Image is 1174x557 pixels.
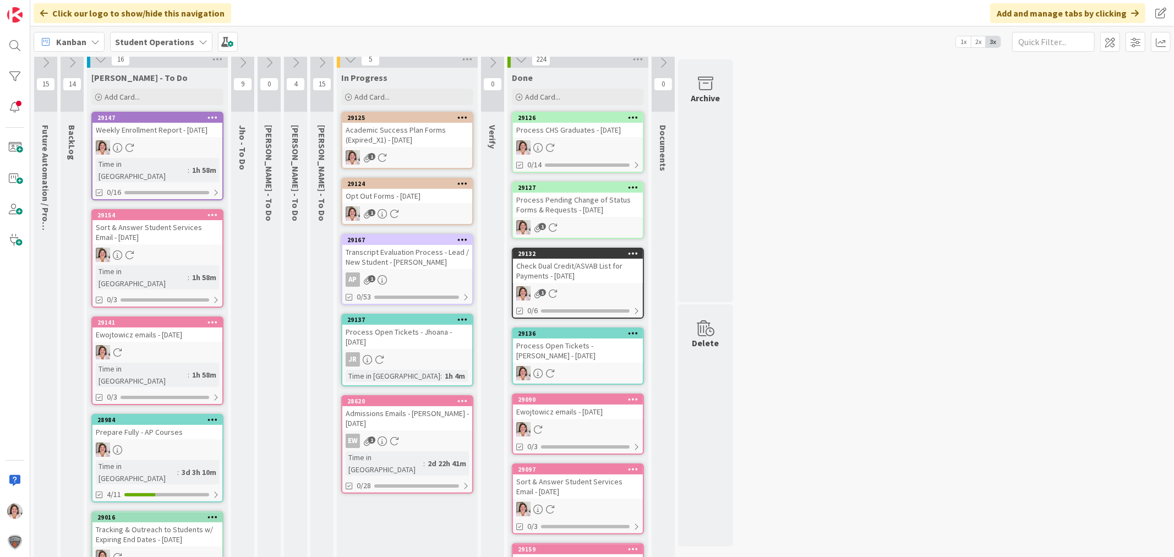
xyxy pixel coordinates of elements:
span: BackLog [67,125,78,160]
div: Add and manage tabs by clicking [990,3,1145,23]
span: 1 [539,223,546,230]
div: 29016 [92,512,222,522]
div: 29125Academic Success Plan Forms (Expired_X1) - [DATE] [342,113,472,147]
div: EW [346,434,360,448]
div: 28620 [347,397,472,405]
div: 2d 22h 41m [425,457,469,469]
img: EW [346,206,360,221]
div: Prepare Fully - AP Courses [92,425,222,439]
span: Done [512,72,533,83]
div: Time in [GEOGRAPHIC_DATA] [96,265,188,290]
span: 16 [111,53,130,66]
img: EW [7,504,23,519]
span: In Progress [341,72,387,83]
div: 29137Process Open Tickets - Jhoana - [DATE] [342,315,472,349]
div: Sort & Answer Student Services Email - [DATE] [513,474,643,499]
span: 14 [63,78,81,91]
span: 0/3 [527,441,538,452]
div: Delete [692,336,719,350]
div: 29126 [513,113,643,123]
div: 29097 [518,466,643,473]
div: Sort & Answer Student Services Email - [DATE] [92,220,222,244]
div: Admissions Emails - [PERSON_NAME] - [DATE] [342,406,472,430]
span: 224 [532,53,550,66]
b: Student Operations [115,36,194,47]
img: EW [96,140,110,155]
div: EW [92,248,222,262]
img: EW [96,443,110,457]
span: : [188,271,189,283]
div: JR [346,352,360,367]
img: Visit kanbanzone.com [7,7,23,23]
div: 29154Sort & Answer Student Services Email - [DATE] [92,210,222,244]
img: EW [516,140,531,155]
span: 1 [368,153,375,160]
div: Process CHS Graduates - [DATE] [513,123,643,137]
div: 29097 [513,465,643,474]
span: 3x [986,36,1001,47]
span: Amanda - To Do [316,125,327,221]
div: 29016 [97,514,222,521]
img: EW [346,150,360,165]
div: EW [342,206,472,221]
div: 29147 [97,114,222,122]
span: Future Automation / Process Building [40,125,51,275]
div: EW [513,422,643,436]
div: 29159 [513,544,643,554]
span: 0 [483,78,502,91]
span: 0/28 [357,480,371,492]
div: 29090Ewojtowicz emails - [DATE] [513,395,643,419]
span: Add Card... [354,92,390,102]
div: 29132 [518,250,643,258]
div: 29126 [518,114,643,122]
div: 29124 [347,180,472,188]
span: 4/11 [107,489,121,500]
span: 0/16 [107,187,121,198]
span: 0/3 [107,294,117,305]
img: EW [96,345,110,359]
span: 15 [36,78,55,91]
img: EW [96,248,110,262]
span: 9 [233,78,252,91]
span: 1 [539,289,546,296]
div: 29136 [518,330,643,337]
div: AP [342,272,472,287]
div: 29126Process CHS Graduates - [DATE] [513,113,643,137]
div: Click our logo to show/hide this navigation [34,3,231,23]
div: EW [342,150,472,165]
span: : [188,164,189,176]
div: EW [92,140,222,155]
img: EW [516,286,531,301]
div: 29127Process Pending Change of Status Forms & Requests - [DATE] [513,183,643,217]
span: Add Card... [105,92,140,102]
div: 29127 [518,184,643,192]
div: EW [92,443,222,457]
div: 29167 [342,235,472,245]
img: EW [516,366,531,380]
div: Opt Out Forms - [DATE] [342,189,472,203]
div: 28620 [342,396,472,406]
div: 29125 [347,114,472,122]
div: Time in [GEOGRAPHIC_DATA] [346,451,423,476]
div: Time in [GEOGRAPHIC_DATA] [346,370,440,382]
span: : [188,369,189,381]
div: 28984 [92,415,222,425]
span: 0 [654,78,673,91]
div: 29090 [518,396,643,403]
div: Ewojtowicz emails - [DATE] [513,405,643,419]
div: Ewojtowicz emails - [DATE] [92,327,222,342]
div: Time in [GEOGRAPHIC_DATA] [96,460,177,484]
div: 29136 [513,329,643,338]
div: Time in [GEOGRAPHIC_DATA] [96,158,188,182]
div: Process Open Tickets - Jhoana - [DATE] [342,325,472,349]
div: 29137 [347,316,472,324]
div: EW [342,434,472,448]
div: 29124 [342,179,472,189]
div: EW [513,286,643,301]
div: Tracking & Outreach to Students w/ Expiring End Dates - [DATE] [92,522,222,547]
div: 29159 [518,545,643,553]
div: 29136Process Open Tickets - [PERSON_NAME] - [DATE] [513,329,643,363]
div: 29132Check Dual Credit/ASVAB List for Payments - [DATE] [513,249,643,283]
span: 0/6 [527,305,538,316]
img: avatar [7,534,23,550]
